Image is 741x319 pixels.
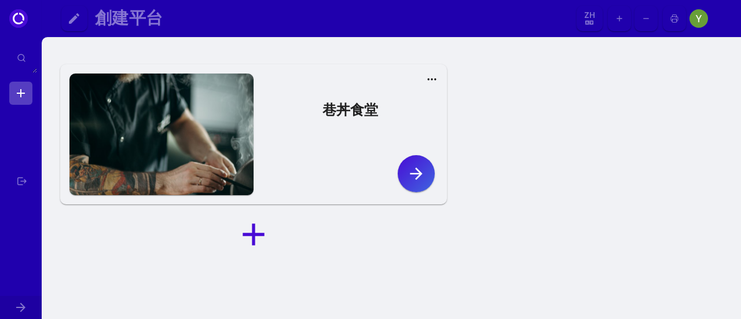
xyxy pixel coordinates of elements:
font: 巷丼食堂 [322,100,378,119]
font: 創建平台 [95,6,163,30]
button: 巷丼食堂 [254,85,438,141]
img: 影像 [711,9,730,28]
button: 創建平台 [90,6,573,32]
img: 影像 [689,9,708,28]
